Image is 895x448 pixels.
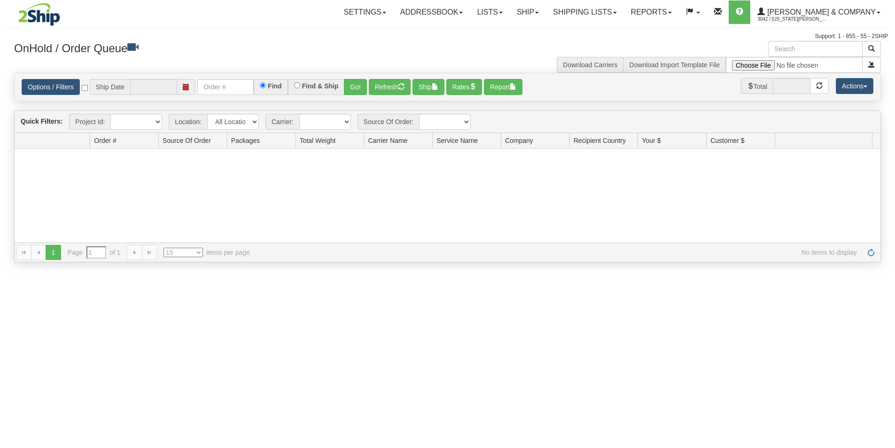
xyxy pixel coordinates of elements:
[197,79,254,95] input: Order #
[69,114,110,130] span: Project Id:
[22,79,80,95] a: Options / Filters
[21,117,62,126] label: Quick Filters:
[393,0,470,24] a: Addressbook
[546,0,623,24] a: Shipping lists
[358,114,420,130] span: Source Of Order:
[642,136,661,145] span: Your $
[436,136,478,145] span: Service Name
[624,0,679,24] a: Reports
[484,79,522,95] button: Report
[337,0,393,24] a: Settings
[15,111,880,133] div: grid toolbar
[302,83,339,89] label: Find & Ship
[629,61,720,69] a: Download Import Template File
[741,78,773,94] span: Total
[836,78,873,94] button: Actions
[163,136,211,145] span: Source Of Order
[757,15,828,24] span: 3042 / [US_STATE][PERSON_NAME]
[726,57,863,73] input: Import
[750,0,887,24] a: [PERSON_NAME] & Company 3042 / [US_STATE][PERSON_NAME]
[765,8,876,16] span: [PERSON_NAME] & Company
[231,136,260,145] span: Packages
[710,136,744,145] span: Customer $
[368,136,407,145] span: Carrier Name
[505,136,533,145] span: Company
[369,79,411,95] button: Refresh
[864,245,879,260] a: Refresh
[563,61,617,69] a: Download Carriers
[768,41,863,57] input: Search
[862,41,881,57] button: Search
[94,136,116,145] span: Order #
[169,114,207,130] span: Location:
[268,83,282,89] label: Find
[163,248,250,257] span: items per page
[344,79,367,95] button: Go!
[470,0,509,24] a: Lists
[7,32,888,40] div: Support: 1 - 855 - 55 - 2SHIP
[14,41,441,55] h3: OnHold / Order Queue
[68,246,121,259] span: Page of 1
[412,79,444,95] button: Ship
[265,114,299,130] span: Carrier:
[263,248,857,257] span: No items to display
[90,79,130,95] span: Ship Date
[446,79,483,95] button: Rates
[7,2,71,26] img: logo3042.jpg
[510,0,546,24] a: Ship
[574,136,626,145] span: Recipient Country
[300,136,336,145] span: Total Weight
[46,245,61,260] span: 1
